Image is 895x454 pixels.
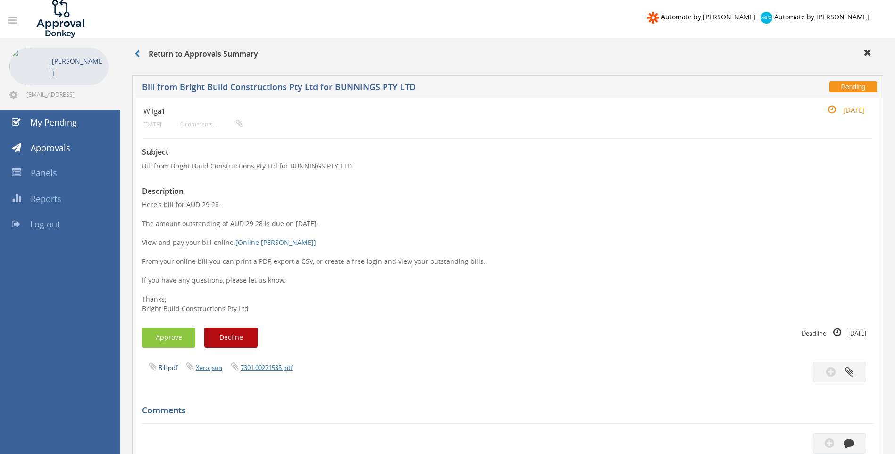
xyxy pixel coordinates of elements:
[142,83,656,94] h5: Bill from Bright Build Constructions Pty Ltd for BUNNINGS PTY LTD
[31,142,70,153] span: Approvals
[180,121,243,128] small: 0 comments...
[143,121,161,128] small: [DATE]
[647,12,659,24] img: zapier-logomark.png
[26,91,107,98] span: [EMAIL_ADDRESS][DOMAIN_NAME]
[241,363,293,372] a: 7301.00271535.pdf
[31,167,57,178] span: Panels
[204,328,258,348] button: Decline
[31,193,61,204] span: Reports
[159,363,177,372] a: Bill.pdf
[142,161,873,171] p: Bill from Bright Build Constructions Pty Ltd for BUNNINGS PTY LTD
[134,50,258,59] h3: Return to Approvals Summary
[829,81,877,92] span: Pending
[818,105,865,115] small: [DATE]
[196,363,222,372] a: Xero.json
[235,238,316,247] a: [Online [PERSON_NAME]]
[142,406,866,415] h5: Comments
[142,328,195,348] button: Approve
[30,219,60,230] span: Log out
[774,12,869,21] span: Automate by [PERSON_NAME]
[761,12,772,24] img: xero-logo.png
[802,328,866,338] small: Deadline [DATE]
[143,107,751,115] h4: Wilga1
[30,117,77,128] span: My Pending
[142,148,873,157] h3: Subject
[661,12,756,21] span: Automate by [PERSON_NAME]
[142,200,873,313] p: Here's bill for AUD 29.28. The amount outstanding of AUD 29.28 is due on [DATE]. View and pay you...
[52,55,104,79] p: [PERSON_NAME]
[142,187,873,196] h3: Description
